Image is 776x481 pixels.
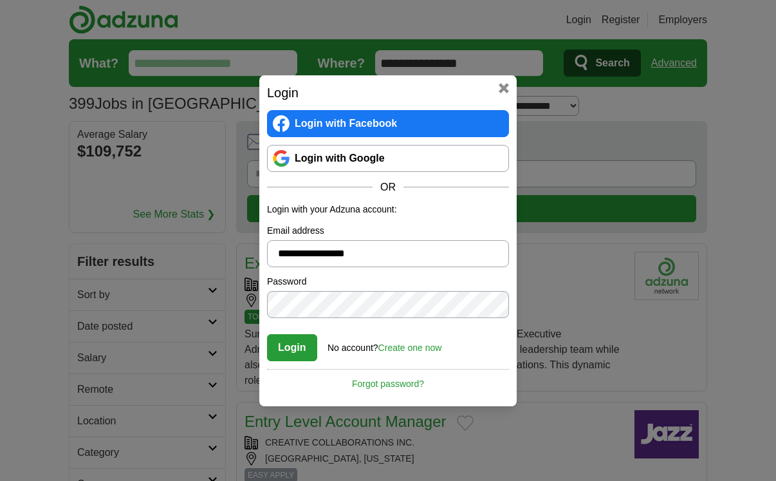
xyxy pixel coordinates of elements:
[267,145,509,172] a: Login with Google
[267,224,509,238] label: Email address
[267,203,509,216] p: Login with your Adzuna account:
[378,343,442,353] a: Create one now
[267,110,509,137] a: Login with Facebook
[267,83,509,102] h2: Login
[267,334,317,361] button: Login
[373,180,403,195] span: OR
[328,334,441,355] div: No account?
[267,369,509,391] a: Forgot password?
[267,275,509,288] label: Password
